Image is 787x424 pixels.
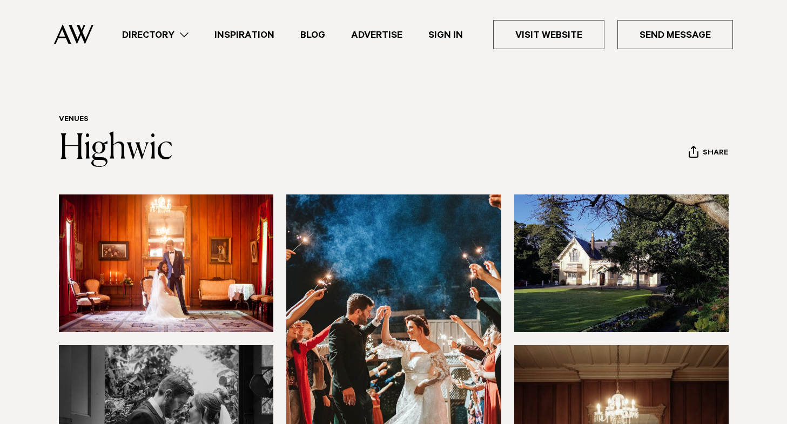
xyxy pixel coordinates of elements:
[54,24,93,44] img: Auckland Weddings Logo
[688,145,729,161] button: Share
[338,28,415,42] a: Advertise
[703,149,728,159] span: Share
[59,132,173,166] a: Highwic
[109,28,201,42] a: Directory
[617,20,733,49] a: Send Message
[59,194,274,332] img: Character home Auckland
[59,116,89,124] a: Venues
[201,28,287,42] a: Inspiration
[514,194,729,332] img: Manicured grounds Highwic
[493,20,604,49] a: Visit Website
[287,28,338,42] a: Blog
[415,28,476,42] a: Sign In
